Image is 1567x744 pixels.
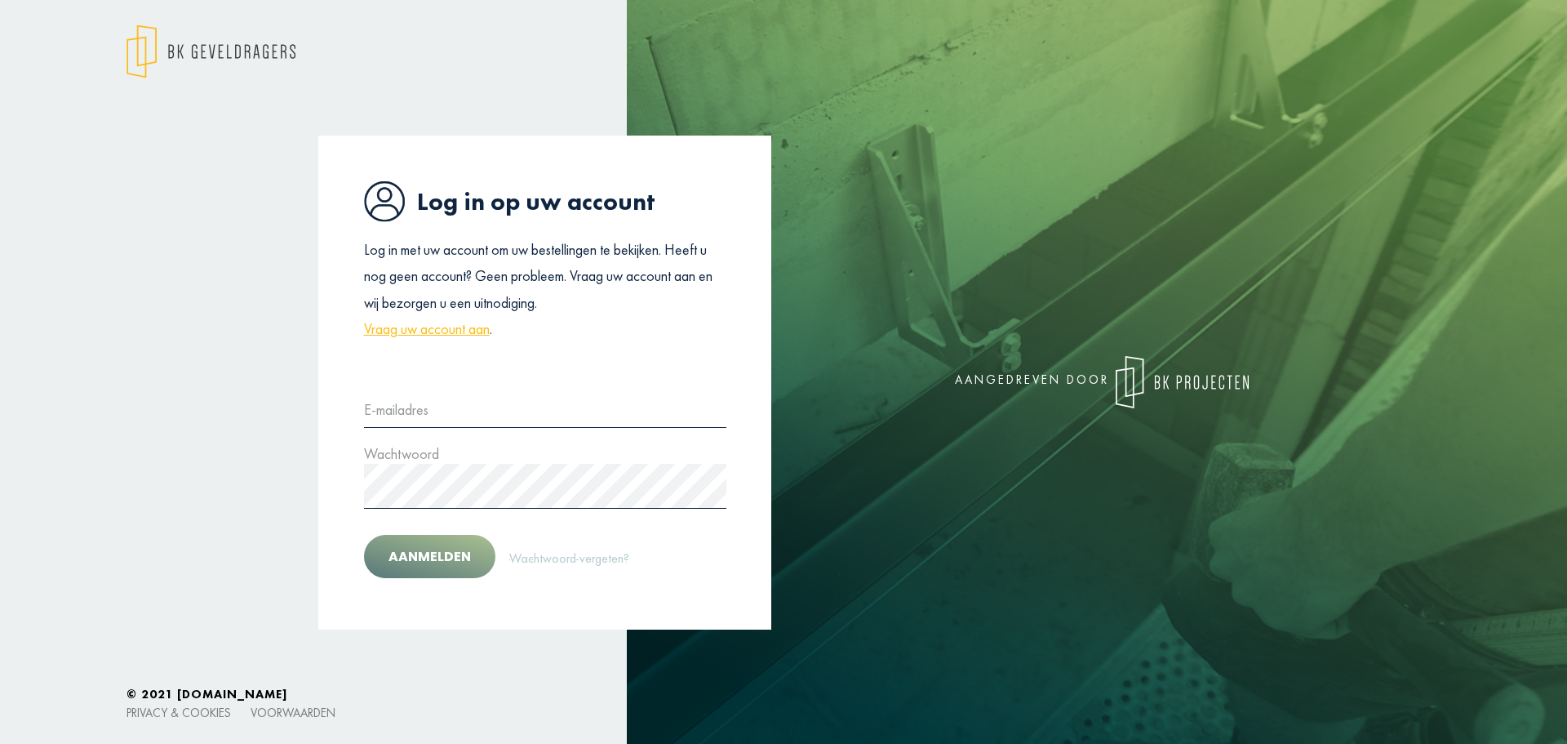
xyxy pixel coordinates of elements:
img: icon [364,180,405,222]
font: aangedreven door [955,372,1109,387]
font: Vraag uw account aan [364,319,490,338]
a: Voorwaarden [251,705,335,720]
font: Aanmelden [388,547,471,566]
a: Wachtwoord vergeten? [508,544,630,569]
button: Aanmelden [364,535,495,578]
font: Log in op uw account [417,186,655,217]
a: Vraag uw account aan [364,316,490,342]
font: Log in met uw account om uw bestellingen te bekijken. Heeft u nog geen account? Geen probleem. Vr... [364,240,712,312]
font: Wachtwoord [364,444,439,463]
img: logo [127,25,295,78]
font: © 2021 [DOMAIN_NAME] [127,686,288,702]
a: Privacy & cookies [127,705,231,720]
font: Wachtwoord vergeten? [509,550,629,567]
img: logo [1116,356,1249,408]
font: . [490,319,492,338]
